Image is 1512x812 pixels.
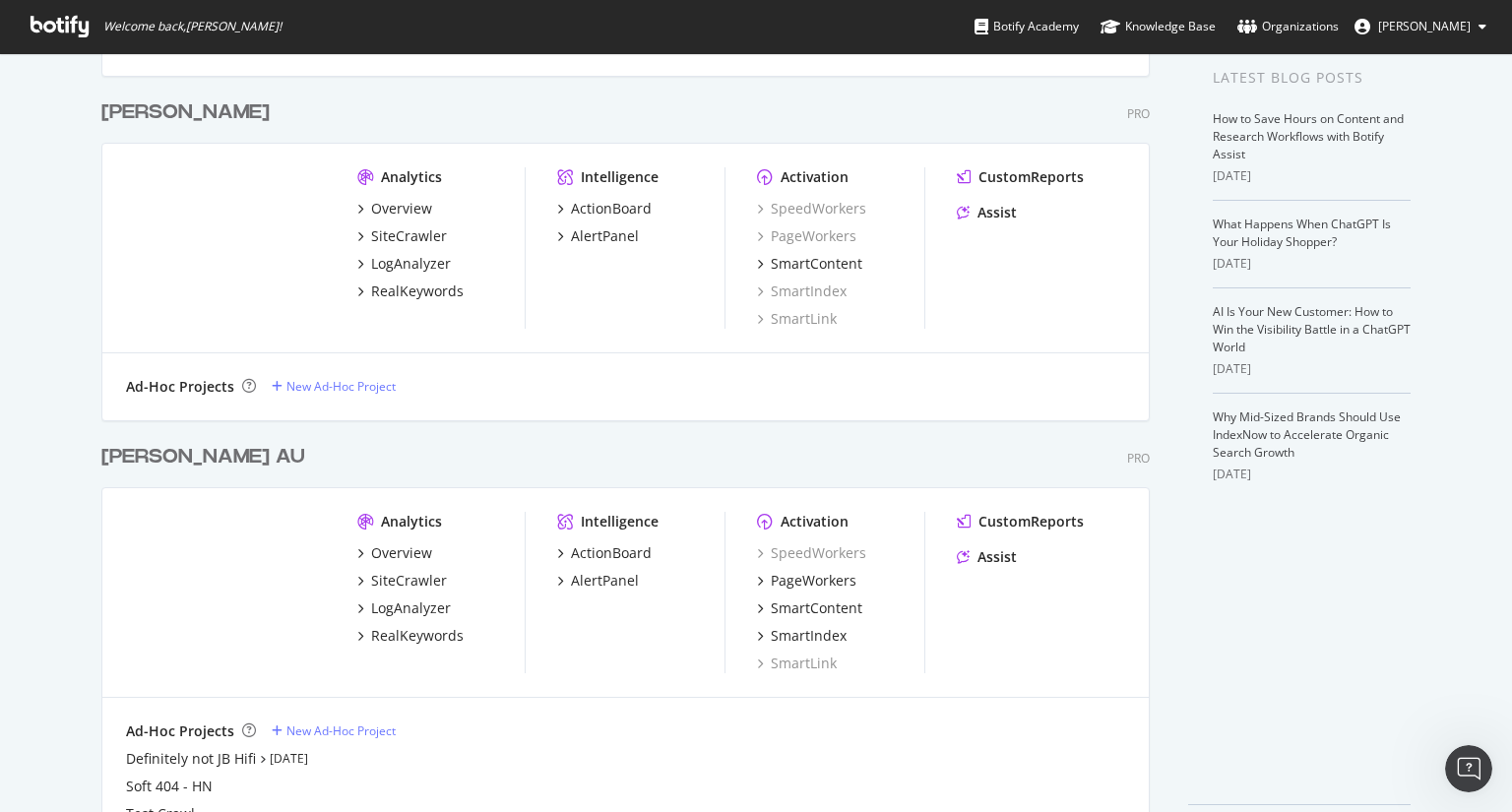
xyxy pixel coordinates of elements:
[357,598,451,618] a: LogAnalyzer
[957,512,1084,531] a: CustomReports
[126,377,234,397] div: Ad-Hoc Projects
[126,512,326,671] img: harveynorman.com.au
[381,512,442,531] div: Analytics
[771,254,862,274] div: SmartContent
[101,98,278,127] a: [PERSON_NAME]
[126,167,326,327] img: www.joycemayne.com.au
[978,512,1084,531] div: CustomReports
[357,254,451,274] a: LogAnalyzer
[1101,17,1216,36] div: Knowledge Base
[357,281,464,301] a: RealKeywords
[771,571,856,591] div: PageWorkers
[975,17,1079,36] div: Botify Academy
[1213,255,1411,273] div: [DATE]
[757,226,856,246] a: PageWorkers
[286,722,396,739] div: New Ad-Hoc Project
[381,167,442,187] div: Analytics
[757,281,847,301] a: SmartIndex
[757,254,862,274] a: SmartContent
[757,598,862,618] a: SmartContent
[1237,17,1339,36] div: Organizations
[557,571,639,591] a: AlertPanel
[977,547,1017,567] div: Assist
[371,281,464,301] div: RealKeywords
[571,226,639,246] div: AlertPanel
[581,512,659,531] div: Intelligence
[270,750,308,767] a: [DATE]
[978,167,1084,187] div: CustomReports
[557,226,639,246] a: AlertPanel
[371,226,447,246] div: SiteCrawler
[1127,450,1150,467] div: Pro
[272,722,396,739] a: New Ad-Hoc Project
[1378,18,1471,34] span: Matthew Calnan
[581,167,659,187] div: Intelligence
[1213,167,1411,185] div: [DATE]
[1213,408,1401,461] a: Why Mid-Sized Brands Should Use IndexNow to Accelerate Organic Search Growth
[357,199,432,219] a: Overview
[977,203,1017,222] div: Assist
[957,167,1084,187] a: CustomReports
[757,309,837,329] a: SmartLink
[103,19,282,34] span: Welcome back, [PERSON_NAME] !
[757,199,866,219] a: SpeedWorkers
[1213,466,1411,483] div: [DATE]
[1213,67,1411,89] div: Latest Blog Posts
[357,226,447,246] a: SiteCrawler
[781,512,849,531] div: Activation
[272,378,396,395] a: New Ad-Hoc Project
[557,543,652,563] a: ActionBoard
[1213,303,1411,355] a: AI Is Your New Customer: How to Win the Visibility Battle in a ChatGPT World
[371,199,432,219] div: Overview
[957,547,1017,567] a: Assist
[371,543,432,563] div: Overview
[757,571,856,591] a: PageWorkers
[771,626,847,646] div: SmartIndex
[357,626,464,646] a: RealKeywords
[757,626,847,646] a: SmartIndex
[371,571,447,591] div: SiteCrawler
[126,749,256,769] a: Definitely not JB Hifi
[101,443,305,471] div: [PERSON_NAME] AU
[371,598,451,618] div: LogAnalyzer
[126,721,234,741] div: Ad-Hoc Projects
[286,378,396,395] div: New Ad-Hoc Project
[357,543,432,563] a: Overview
[1339,11,1502,42] button: [PERSON_NAME]
[1213,360,1411,378] div: [DATE]
[1213,216,1391,250] a: What Happens When ChatGPT Is Your Holiday Shopper?
[101,443,313,471] a: [PERSON_NAME] AU
[771,598,862,618] div: SmartContent
[757,543,866,563] a: SpeedWorkers
[371,626,464,646] div: RealKeywords
[101,98,270,127] div: [PERSON_NAME]
[126,777,213,796] a: Soft 404 - HN
[571,199,652,219] div: ActionBoard
[557,199,652,219] a: ActionBoard
[357,571,447,591] a: SiteCrawler
[371,254,451,274] div: LogAnalyzer
[781,167,849,187] div: Activation
[571,571,639,591] div: AlertPanel
[957,203,1017,222] a: Assist
[1445,745,1492,792] iframe: Intercom live chat
[571,543,652,563] div: ActionBoard
[1213,110,1404,162] a: How to Save Hours on Content and Research Workflows with Botify Assist
[1127,105,1150,122] div: Pro
[757,654,837,673] a: SmartLink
